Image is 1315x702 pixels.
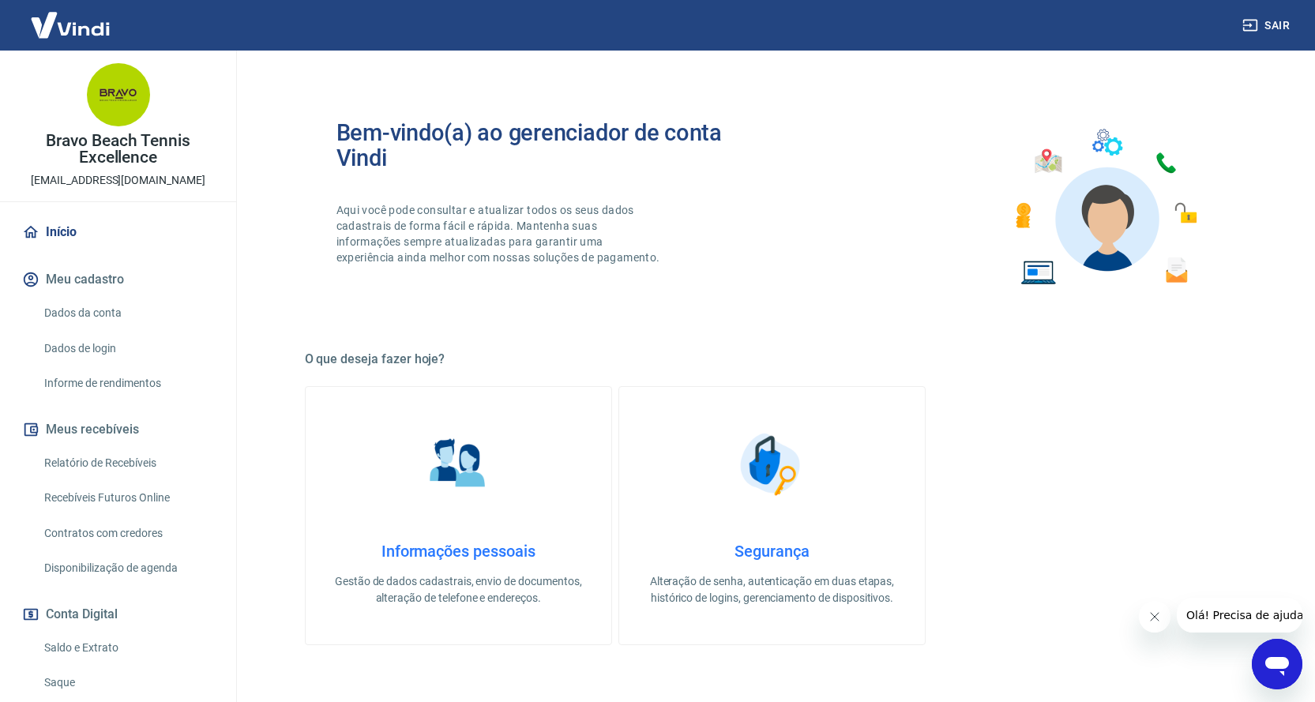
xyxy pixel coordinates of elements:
[38,367,217,400] a: Informe de rendimentos
[19,412,217,447] button: Meus recebíveis
[19,1,122,49] img: Vindi
[38,552,217,584] a: Disponibilização de agenda
[618,386,926,645] a: SegurançaSegurançaAlteração de senha, autenticação em duas etapas, histórico de logins, gerenciam...
[1177,598,1302,633] iframe: Mensagem da empresa
[13,133,224,166] p: Bravo Beach Tennis Excellence
[87,63,150,126] img: 9b712bdf-b3bb-44e1-aa76-4bd371055ede.jpeg
[305,351,1240,367] h5: O que deseja fazer hoje?
[644,542,900,561] h4: Segurança
[38,632,217,664] a: Saldo e Extrato
[19,215,217,250] a: Início
[1252,639,1302,689] iframe: Botão para abrir a janela de mensagens
[644,573,900,606] p: Alteração de senha, autenticação em duas etapas, histórico de logins, gerenciamento de dispositivos.
[331,573,586,606] p: Gestão de dados cadastrais, envio de documentos, alteração de telefone e endereços.
[38,482,217,514] a: Recebíveis Futuros Online
[38,332,217,365] a: Dados de login
[732,425,811,504] img: Segurança
[336,120,772,171] h2: Bem-vindo(a) ao gerenciador de conta Vindi
[38,297,217,329] a: Dados da conta
[19,597,217,632] button: Conta Digital
[1139,601,1170,633] iframe: Fechar mensagem
[419,425,498,504] img: Informações pessoais
[1001,120,1208,295] img: Imagem de um avatar masculino com diversos icones exemplificando as funcionalidades do gerenciado...
[31,172,205,189] p: [EMAIL_ADDRESS][DOMAIN_NAME]
[1239,11,1296,40] button: Sair
[38,447,217,479] a: Relatório de Recebíveis
[38,517,217,550] a: Contratos com credores
[336,202,663,265] p: Aqui você pode consultar e atualizar todos os seus dados cadastrais de forma fácil e rápida. Mant...
[38,666,217,699] a: Saque
[9,11,133,24] span: Olá! Precisa de ajuda?
[331,542,586,561] h4: Informações pessoais
[19,262,217,297] button: Meu cadastro
[305,386,612,645] a: Informações pessoaisInformações pessoaisGestão de dados cadastrais, envio de documentos, alteraçã...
